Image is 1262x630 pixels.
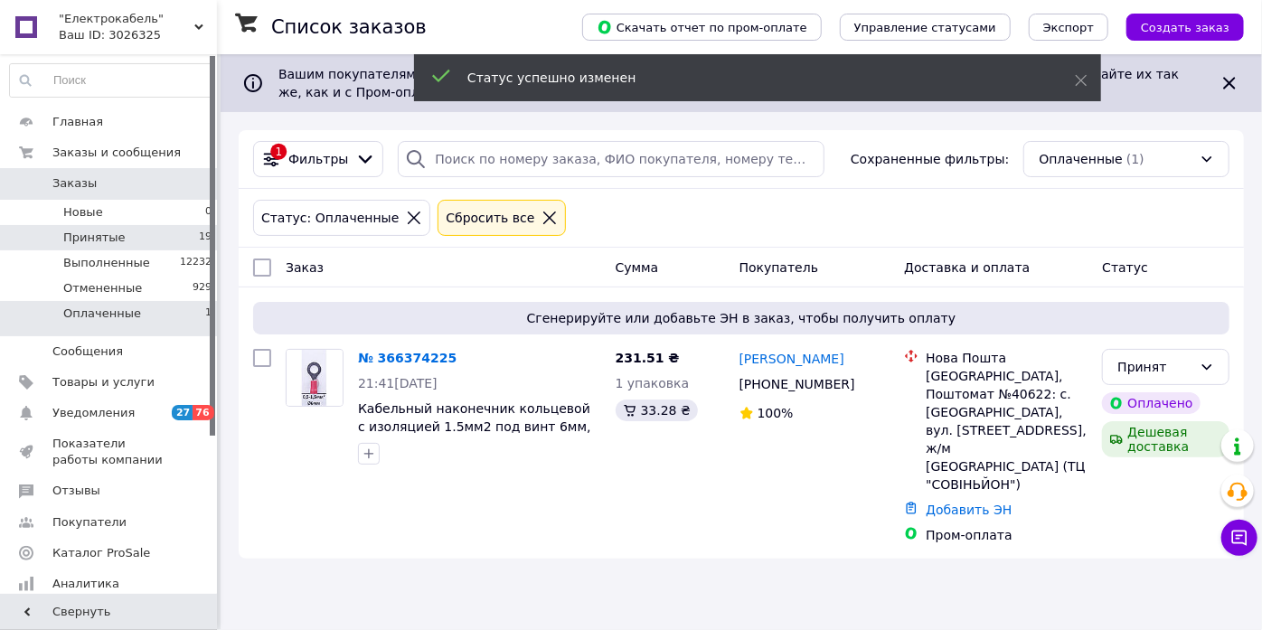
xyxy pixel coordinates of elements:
[63,280,142,296] span: Отмененные
[1102,260,1148,275] span: Статус
[1102,392,1200,414] div: Оплачено
[172,405,193,420] span: 27
[904,260,1030,275] span: Доставка и оплата
[926,503,1012,517] a: Добавить ЭН
[582,14,822,41] button: Скачать отчет по пром-оплате
[205,204,212,221] span: 0
[10,64,212,97] input: Поиск
[616,376,690,390] span: 1 упаковка
[926,349,1088,367] div: Нова Пошта
[926,526,1088,544] div: Пром-оплата
[260,309,1222,327] span: Сгенерируйте или добавьте ЭН в заказ, чтобы получить оплату
[52,545,150,561] span: Каталог ProSale
[286,349,344,407] a: Фото товару
[854,21,996,34] span: Управление статусами
[52,436,167,468] span: Показатели работы компании
[1221,520,1257,556] button: Чат с покупателем
[1117,357,1192,377] div: Принят
[52,145,181,161] span: Заказы и сообщения
[52,514,127,531] span: Покупатели
[597,19,807,35] span: Скачать отчет по пром-оплате
[739,260,819,275] span: Покупатель
[840,14,1011,41] button: Управление статусами
[52,114,103,130] span: Главная
[1108,19,1244,33] a: Создать заказ
[63,306,141,322] span: Оплаченные
[271,16,427,38] h1: Список заказов
[205,306,212,322] span: 1
[736,371,859,397] div: [PHONE_NUMBER]
[358,351,457,365] a: № 366374225
[616,351,680,365] span: 231.51 ₴
[1102,421,1229,457] div: Дешевая доставка
[59,27,217,43] div: Ваш ID: 3026325
[52,576,119,592] span: Аналитика
[851,150,1009,168] span: Сохраненные фильтры:
[193,405,213,420] span: 76
[358,376,438,390] span: 21:41[DATE]
[1043,21,1094,34] span: Экспорт
[199,230,212,246] span: 19
[926,367,1088,494] div: [GEOGRAPHIC_DATA], Поштомат №40622: с. [GEOGRAPHIC_DATA], вул. [STREET_ADDRESS], ж/м [GEOGRAPHIC_...
[288,150,348,168] span: Фильтры
[1039,150,1123,168] span: Оплаченные
[1126,152,1144,166] span: (1)
[398,141,824,177] input: Поиск по номеру заказа, ФИО покупателя, номеру телефона, Email, номеру накладной
[739,350,844,368] a: [PERSON_NAME]
[52,374,155,390] span: Товары и услуги
[52,405,135,421] span: Уведомления
[180,255,212,271] span: 12232
[287,350,343,406] img: Фото товару
[63,204,103,221] span: Новые
[52,343,123,360] span: Сообщения
[278,67,1179,99] span: Вашим покупателям доступна опция «Оплатить частями от Rozetka» на 2 платежа. Получайте новые зака...
[442,208,538,228] div: Сбросить все
[758,406,794,420] span: 100%
[193,280,212,296] span: 929
[52,483,100,499] span: Отзывы
[63,230,126,246] span: Принятые
[467,69,1030,87] div: Статус успешно изменен
[258,208,402,228] div: Статус: Оплаченные
[63,255,150,271] span: Выполненные
[1126,14,1244,41] button: Создать заказ
[358,401,591,452] a: Кабельный наконечник кольцевой с изоляцией 1.5мм2 под винт 6мм, RV1,25-6
[1029,14,1108,41] button: Экспорт
[1141,21,1229,34] span: Создать заказ
[59,11,194,27] span: "Електрокабель"
[286,260,324,275] span: Заказ
[52,175,97,192] span: Заказы
[616,400,698,421] div: 33.28 ₴
[616,260,659,275] span: Сумма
